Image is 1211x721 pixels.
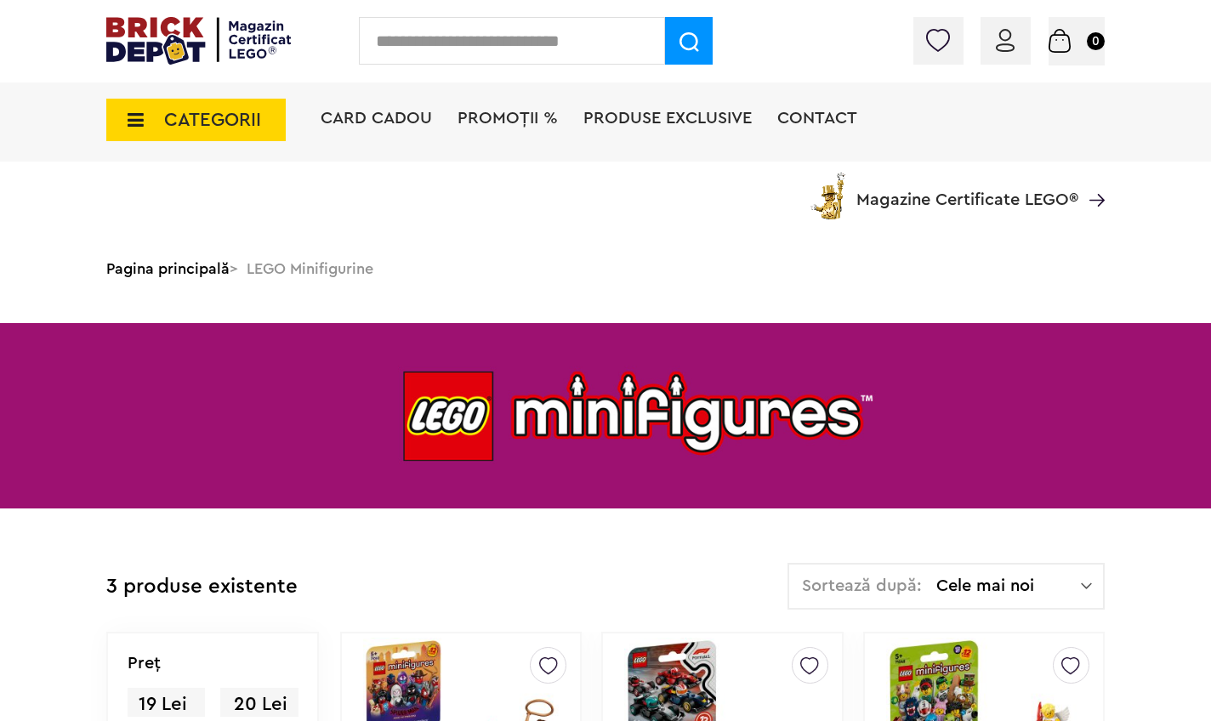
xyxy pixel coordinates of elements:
small: 0 [1087,32,1105,50]
span: Cele mai noi [936,577,1081,594]
p: Preţ [128,655,161,672]
span: 19 Lei [128,688,205,721]
div: 3 produse existente [106,563,298,611]
a: Card Cadou [321,110,432,127]
a: Contact [777,110,857,127]
a: Produse exclusive [583,110,752,127]
a: PROMOȚII % [458,110,558,127]
div: > LEGO Minifigurine [106,247,1105,291]
a: Magazine Certificate LEGO® [1078,169,1105,186]
span: Magazine Certificate LEGO® [856,169,1078,208]
span: Sortează după: [802,577,922,594]
span: 20 Lei [220,688,298,721]
a: Pagina principală [106,261,230,276]
span: CATEGORII [164,111,261,129]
